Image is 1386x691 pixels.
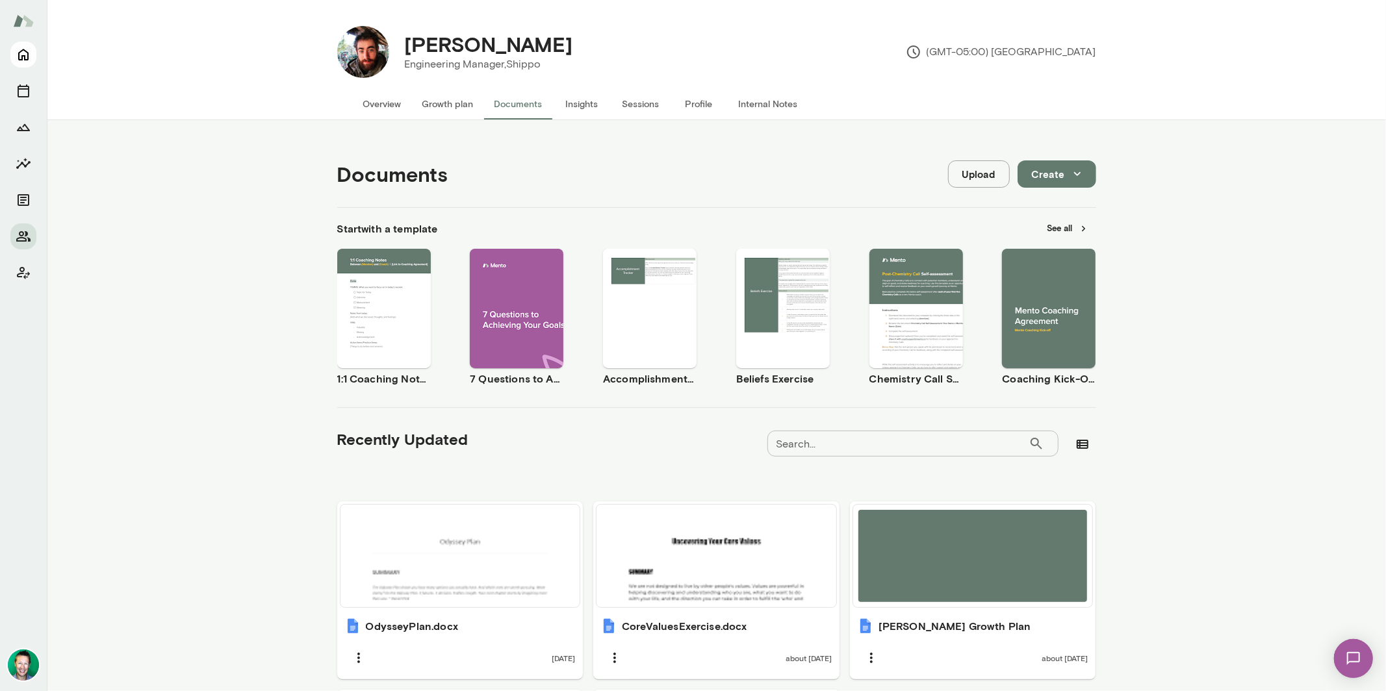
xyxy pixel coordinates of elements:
[10,151,36,177] button: Insights
[337,162,448,186] h4: Documents
[948,160,1010,188] button: Upload
[552,653,575,663] span: [DATE]
[858,618,873,634] img: Michael Growth Plan
[337,221,438,236] h6: Start with a template
[10,223,36,249] button: Members
[1002,371,1096,386] h6: Coaching Kick-Off | Coaching Agreement
[603,371,697,386] h6: Accomplishment Tracker
[1040,218,1096,238] button: See all
[10,187,36,213] button: Documents
[8,649,39,681] img: Brian Lawrence
[786,653,832,663] span: about [DATE]
[345,618,361,634] img: OdysseyPlan.docx
[353,88,412,119] button: Overview
[869,371,963,386] h6: Chemistry Call Self-Assessment [Coaches only]
[10,114,36,140] button: Growth Plan
[906,44,1096,60] p: (GMT-05:00) [GEOGRAPHIC_DATA]
[879,618,1031,634] h6: [PERSON_NAME] Growth Plan
[405,57,573,72] p: Engineering Manager, Shippo
[13,8,34,33] img: Mento
[1018,160,1096,188] button: Create
[366,618,458,634] h6: OdysseyPlan.docx
[1042,653,1088,663] span: about [DATE]
[337,371,431,386] h6: 1:1 Coaching Notes
[601,618,617,634] img: CoreValuesExercise.docx
[736,371,830,386] h6: Beliefs Exercise
[337,429,468,449] h5: Recently Updated
[470,371,563,386] h6: 7 Questions to Achieving Your Goals
[728,88,808,119] button: Internal Notes
[10,78,36,104] button: Sessions
[10,42,36,68] button: Home
[10,260,36,286] button: Client app
[553,88,611,119] button: Insights
[622,618,747,634] h6: CoreValuesExercise.docx
[484,88,553,119] button: Documents
[670,88,728,119] button: Profile
[611,88,670,119] button: Sessions
[412,88,484,119] button: Growth plan
[337,26,389,78] img: Michael Musslewhite
[405,32,573,57] h4: [PERSON_NAME]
